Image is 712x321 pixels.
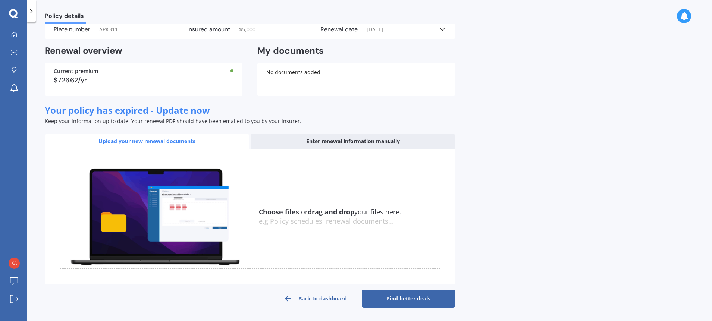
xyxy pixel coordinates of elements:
[257,63,455,96] div: No documents added
[257,45,324,57] h2: My documents
[54,77,233,84] div: $726.62/yr
[99,26,118,33] span: APK311
[259,217,440,226] div: e.g Policy schedules, renewal documents...
[45,12,86,22] span: Policy details
[251,134,455,149] div: Enter renewal information manually
[60,164,250,269] img: upload.de96410c8ce839c3fdd5.gif
[308,207,354,216] b: drag and drop
[45,134,249,149] div: Upload your new renewal documents
[45,117,301,125] span: Keep your information up to date! Your renewal PDF should have been emailed to you by your insurer.
[259,207,401,216] span: or your files here.
[239,26,255,33] span: $ 5,000
[45,104,210,116] span: Your policy has expired - Update now
[362,290,455,308] a: Find better deals
[54,69,233,74] div: Current premium
[320,26,358,33] label: Renewal date
[54,26,90,33] label: Plate number
[269,290,362,308] a: Back to dashboard
[9,258,20,269] img: 9b2efac1f0214ba3bba41c5f3f4651d8
[45,45,242,57] h2: Renewal overview
[187,26,230,33] label: Insured amount
[367,26,383,33] span: [DATE]
[259,207,299,216] u: Choose files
